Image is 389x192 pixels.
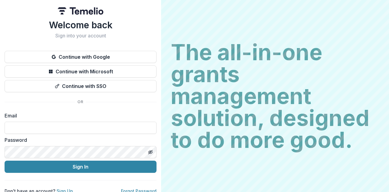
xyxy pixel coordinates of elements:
[146,147,155,157] button: Toggle password visibility
[58,7,103,15] img: Temelio
[5,65,157,78] button: Continue with Microsoft
[5,161,157,173] button: Sign In
[5,33,157,39] h2: Sign into your account
[5,80,157,92] button: Continue with SSO
[5,51,157,63] button: Continue with Google
[5,19,157,30] h1: Welcome back
[5,112,153,119] label: Email
[5,136,153,144] label: Password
